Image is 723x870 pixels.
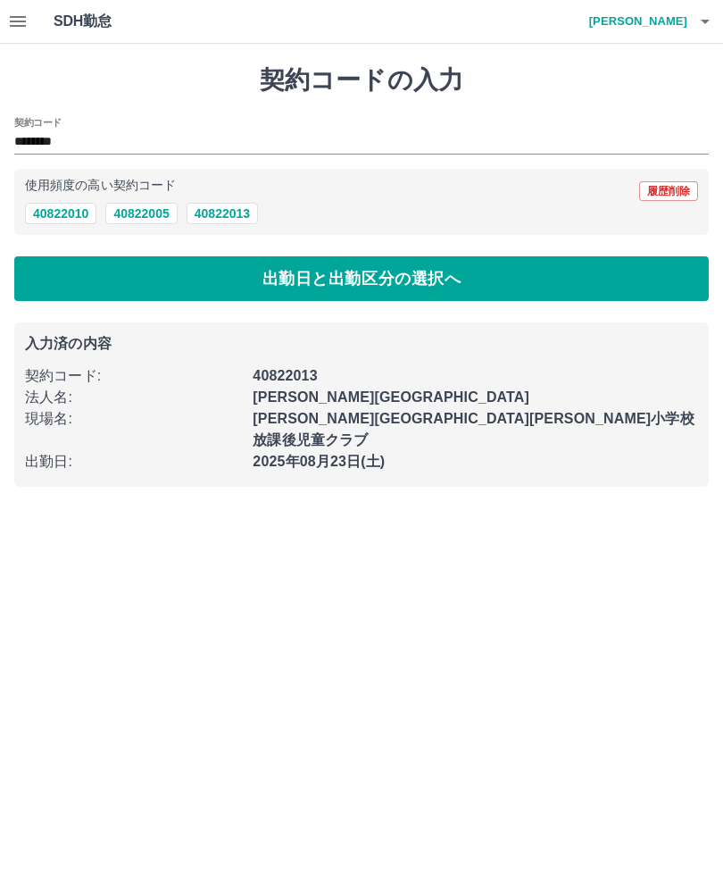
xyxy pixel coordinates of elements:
p: 現場名 : [25,408,242,430]
b: 40822013 [253,368,317,383]
button: 40822005 [105,203,177,224]
button: 履歴削除 [639,181,698,201]
p: 使用頻度の高い契約コード [25,180,176,192]
h1: 契約コードの入力 [14,65,709,96]
p: 契約コード : [25,365,242,387]
button: 40822013 [187,203,258,224]
p: 入力済の内容 [25,337,698,351]
b: [PERSON_NAME][GEOGRAPHIC_DATA][PERSON_NAME]小学校放課後児童クラブ [253,411,694,448]
p: 出勤日 : [25,451,242,473]
b: 2025年08月23日(土) [253,454,385,469]
p: 法人名 : [25,387,242,408]
h2: 契約コード [14,115,62,130]
button: 40822010 [25,203,96,224]
b: [PERSON_NAME][GEOGRAPHIC_DATA] [253,389,529,405]
button: 出勤日と出勤区分の選択へ [14,256,709,301]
